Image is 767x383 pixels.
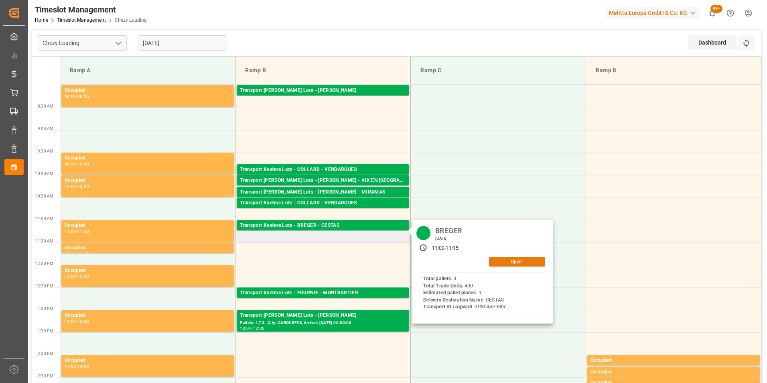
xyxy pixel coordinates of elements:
div: Transport Kuehne Lots - FOURNIE - MONTBARTIER [240,289,406,297]
div: Pallets: 1,TU: ,City: VENDARGUES,Arrival: [DATE] 00:00:00 [240,174,406,181]
div: 12:30 [77,275,89,278]
div: 10:00 [65,185,76,188]
b: Delivery Destination Name [423,297,483,303]
div: Pallets: 15,TU: 224,City: CARQUEFOU,Arrival: [DATE] 00:00:00 [240,95,406,102]
div: - [444,245,446,252]
span: 11:00 AM [35,216,53,221]
div: Ramp A [67,63,229,78]
div: - [76,95,77,98]
div: 10:00 [77,162,89,166]
div: - [602,365,603,368]
div: 14:30 [77,365,89,368]
b: Estimated pallet places [423,290,476,295]
div: Transport [PERSON_NAME] Lots - [PERSON_NAME] - MIRAMAS [240,188,406,196]
span: 1:30 PM [38,329,53,333]
div: Pallets: 4,TU: 490,City: [GEOGRAPHIC_DATA],Arrival: [DATE] 00:00:00 [240,230,406,236]
div: 08:00 [65,95,76,98]
div: - [76,252,77,256]
div: Ramp D [592,63,755,78]
div: 13:30 [77,320,89,323]
div: Transport Kuehne Lots - COLLARD - VENDARGUES [240,166,406,174]
b: Total Trade Units [423,283,462,289]
div: Occupied [65,177,231,185]
span: 11:30 AM [35,239,53,243]
div: - [76,320,77,323]
div: Occupied [65,267,231,275]
div: 10:30 [77,185,89,188]
button: open menu [112,37,124,49]
button: show 100 new notifications [703,4,721,22]
div: Transport [PERSON_NAME] Lots - [PERSON_NAME] - AIX EN [GEOGRAPHIC_DATA] [240,177,406,185]
div: Ramp B [242,63,404,78]
div: 11:00 [432,245,445,252]
span: 2:00 PM [38,351,53,356]
div: Pallets: 5,TU: 524,City: [GEOGRAPHIC_DATA],Arrival: [DATE] 00:00:00 [240,207,406,214]
input: DD-MM-YYYY [138,35,227,51]
div: - [76,275,77,278]
div: 13:30 [253,326,264,330]
div: 11:30 [77,230,89,233]
div: Occupied [65,154,231,162]
input: Type to search/select [38,35,127,51]
span: 2:30 PM [38,374,53,378]
button: Melitta Europa GmbH & Co. KG [606,5,703,20]
div: Pallets: 1,TU: ,City: CARQUEFOU,Arrival: [DATE] 00:00:00 [240,320,406,326]
a: Home [35,17,48,23]
div: Melitta Europa GmbH & Co. KG [606,7,700,19]
div: Transport Kuehne Lots - BREGER - CESTAS [240,222,406,230]
b: Total pallets [423,276,451,281]
div: 11:30 [65,252,76,256]
div: Transport Kuehne Lots - COLLARD - VENDARGUES [240,199,406,207]
div: 09:30 [65,162,76,166]
div: 11:15 [446,245,459,252]
span: 10:00 AM [35,171,53,176]
div: Occupied [590,368,757,376]
span: 1:00 PM [38,306,53,311]
span: 12:00 PM [35,261,53,266]
div: 11:45 [77,252,89,256]
div: Occupied [65,87,231,95]
div: Occupied [65,222,231,230]
span: 12:30 PM [35,284,53,288]
b: Transport ID Logward [423,304,473,310]
div: - [76,185,77,188]
div: Timeslot Management [35,4,147,16]
div: Dashboard [688,35,737,50]
div: 14:15 [603,365,615,368]
div: Transport [PERSON_NAME] Lots - [PERSON_NAME] [240,87,406,95]
div: 13:00 [240,326,252,330]
div: 11:00 [65,230,76,233]
button: Open [489,257,545,267]
div: Occupied [65,244,231,252]
div: Occupied [590,357,757,365]
span: 8:30 AM [38,104,53,108]
div: - [252,326,253,330]
div: 12:00 [65,275,76,278]
div: Ramp C [417,63,579,78]
div: Occupied [65,312,231,320]
div: [DATE] [432,236,465,241]
div: : 4 : 490 : 9 : CESTAS : dff8044e98bd [423,275,507,311]
div: - [76,162,77,166]
span: 9:00 AM [38,126,53,131]
div: Pallets: 3,TU: 56,City: [GEOGRAPHIC_DATA],Arrival: [DATE] 00:00:00 [240,196,406,203]
div: 14:00 [590,365,602,368]
div: 13:00 [65,320,76,323]
div: 14:00 [65,365,76,368]
div: Occupied [65,357,231,365]
div: Transport [PERSON_NAME] Lots - [PERSON_NAME] [240,312,406,320]
div: - [602,376,603,380]
div: 14:15 [590,376,602,380]
div: 14:30 [603,376,615,380]
div: - [76,230,77,233]
div: BREGER [432,224,465,236]
span: 99+ [710,5,722,13]
a: Timeslot Management [57,17,106,23]
button: Help Center [721,4,739,22]
div: Pallets: 2,TU: 62,City: MONTBARTIER,Arrival: [DATE] 00:00:00 [240,297,406,304]
div: Pallets: ,TU: 97,City: [GEOGRAPHIC_DATA],Arrival: [DATE] 00:00:00 [240,185,406,191]
span: 10:30 AM [35,194,53,198]
div: - [76,365,77,368]
span: 9:30 AM [38,149,53,153]
div: 08:30 [77,95,89,98]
